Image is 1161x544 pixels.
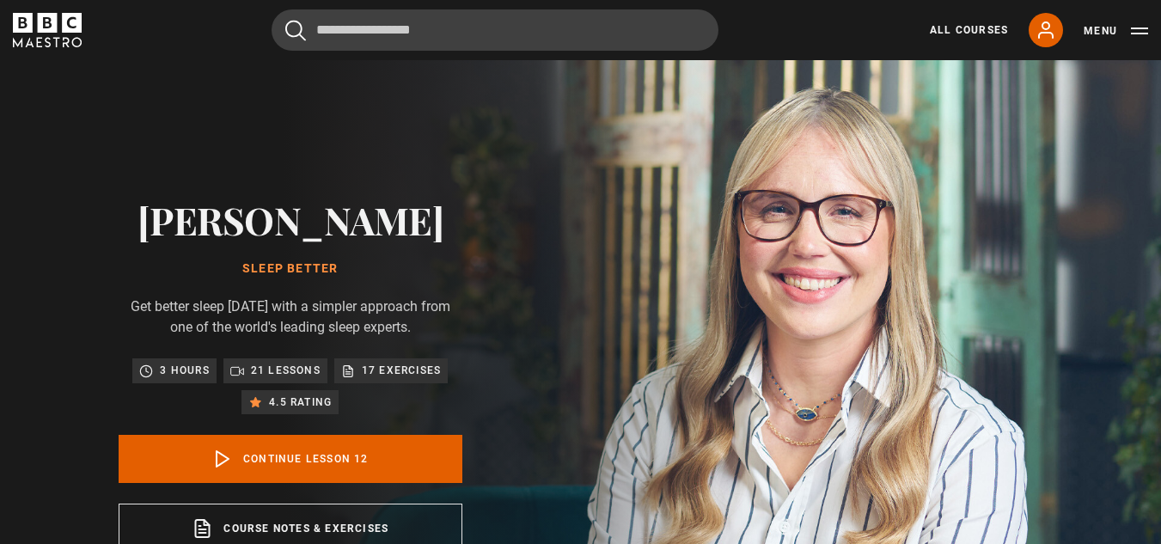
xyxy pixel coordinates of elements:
[160,362,209,379] p: 3 hours
[119,435,462,483] a: Continue lesson 12
[119,262,462,276] h1: Sleep Better
[930,22,1008,38] a: All Courses
[269,394,332,411] p: 4.5 rating
[272,9,718,51] input: Search
[13,13,82,47] svg: BBC Maestro
[119,296,462,338] p: Get better sleep [DATE] with a simpler approach from one of the world's leading sleep experts.
[251,362,321,379] p: 21 lessons
[119,198,462,241] h2: [PERSON_NAME]
[1084,22,1148,40] button: Toggle navigation
[362,362,441,379] p: 17 exercises
[285,20,306,41] button: Submit the search query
